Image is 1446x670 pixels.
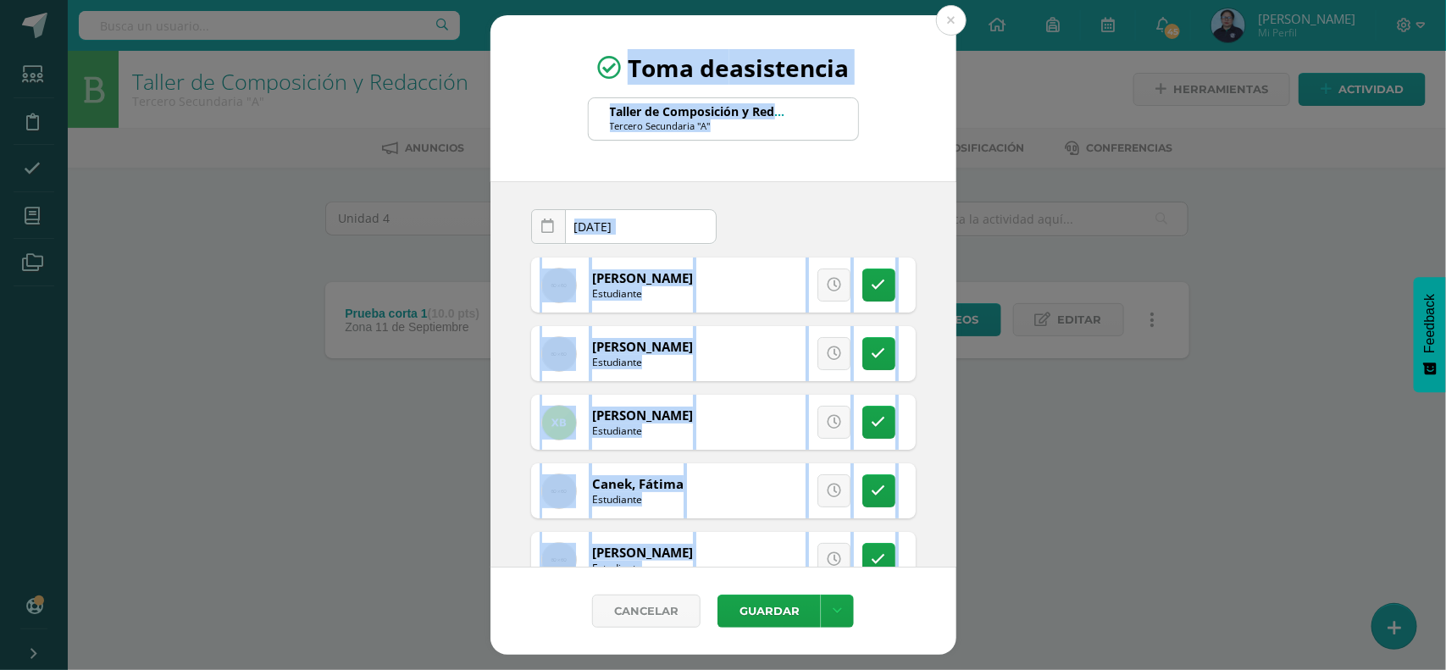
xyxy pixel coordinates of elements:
[542,406,576,440] img: 84c92058400db454972684c0b2d3eed4.png
[592,475,684,492] a: Canek, Fátima
[936,5,967,36] button: Close (Esc)
[592,269,693,286] a: [PERSON_NAME]
[589,98,858,140] input: Busca un grado o sección aquí...
[542,543,576,577] img: 60x60
[592,492,684,507] div: Estudiante
[592,286,693,301] div: Estudiante
[542,337,576,371] img: 60x60
[592,561,693,575] div: Estudiante
[729,52,849,84] strong: asistencia
[610,119,788,132] div: Tercero Secundaria "A"
[542,269,576,302] img: 60x60
[628,52,849,84] span: Toma de
[592,424,693,438] div: Estudiante
[592,544,693,561] a: [PERSON_NAME]
[532,210,716,243] input: Fecha de Inasistencia
[610,103,788,119] div: Taller de Composición y Redacción
[592,355,693,369] div: Estudiante
[1422,294,1438,353] span: Feedback
[1414,277,1446,392] button: Feedback - Mostrar encuesta
[592,407,693,424] a: [PERSON_NAME]
[592,338,693,355] a: [PERSON_NAME]
[592,595,701,628] a: Cancelar
[717,595,821,628] button: Guardar
[542,474,576,508] img: 60x60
